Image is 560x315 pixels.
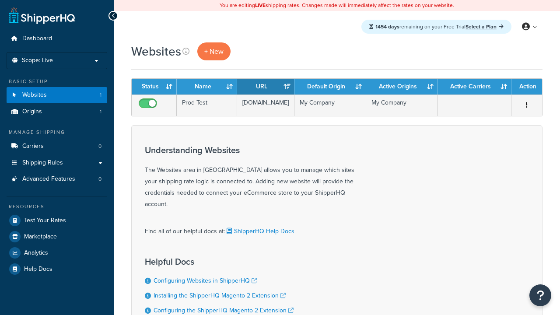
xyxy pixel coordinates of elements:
td: [DOMAIN_NAME] [237,94,294,116]
span: Websites [22,91,47,99]
span: Carriers [22,143,44,150]
span: Scope: Live [22,57,53,64]
li: Advanced Features [7,171,107,187]
span: 1 [100,108,101,115]
span: + New [204,46,224,56]
h1: Websites [131,43,181,60]
th: Action [511,79,542,94]
a: Dashboard [7,31,107,47]
div: Resources [7,203,107,210]
li: Websites [7,87,107,103]
th: Active Origins: activate to sort column ascending [366,79,438,94]
td: Prod Test [177,94,237,116]
h3: Helpful Docs [145,257,302,266]
th: Name: activate to sort column ascending [177,79,237,94]
th: Status: activate to sort column ascending [132,79,177,94]
b: LIVE [255,1,266,9]
a: Configuring the ShipperHQ Magento 2 Extension [154,306,294,315]
th: Default Origin: activate to sort column ascending [294,79,366,94]
li: Carriers [7,138,107,154]
a: + New [197,42,231,60]
a: Shipping Rules [7,155,107,171]
span: Dashboard [22,35,52,42]
span: Analytics [24,249,48,257]
div: The Websites area in [GEOGRAPHIC_DATA] allows you to manage which sites your shipping rate logic ... [145,145,364,210]
td: My Company [294,94,366,116]
span: 0 [98,175,101,183]
span: Test Your Rates [24,217,66,224]
th: URL: activate to sort column ascending [237,79,294,94]
button: Open Resource Center [529,284,551,306]
strong: 1454 days [375,23,399,31]
span: Marketplace [24,233,57,241]
a: ShipperHQ Help Docs [225,227,294,236]
div: Basic Setup [7,78,107,85]
span: Advanced Features [22,175,75,183]
li: Origins [7,104,107,120]
span: Help Docs [24,266,52,273]
div: Manage Shipping [7,129,107,136]
h3: Understanding Websites [145,145,364,155]
span: 1 [100,91,101,99]
a: Origins 1 [7,104,107,120]
th: Active Carriers: activate to sort column ascending [438,79,511,94]
div: Find all of our helpful docs at: [145,219,364,237]
a: Advanced Features 0 [7,171,107,187]
a: Help Docs [7,261,107,277]
a: Installing the ShipperHQ Magento 2 Extension [154,291,286,300]
span: Origins [22,108,42,115]
a: Analytics [7,245,107,261]
span: Shipping Rules [22,159,63,167]
a: Marketplace [7,229,107,245]
a: Websites 1 [7,87,107,103]
a: Select a Plan [465,23,504,31]
a: Configuring Websites in ShipperHQ [154,276,257,285]
div: remaining on your Free Trial [361,20,511,34]
a: ShipperHQ Home [9,7,75,24]
span: 0 [98,143,101,150]
td: My Company [366,94,438,116]
a: Test Your Rates [7,213,107,228]
a: Carriers 0 [7,138,107,154]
